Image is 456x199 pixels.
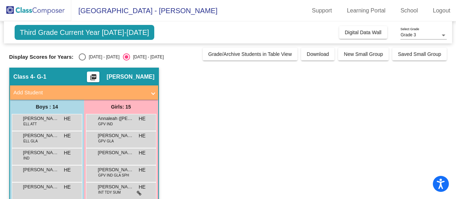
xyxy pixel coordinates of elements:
[98,166,134,173] span: [PERSON_NAME]
[139,149,145,157] span: HE
[23,115,59,122] span: [PERSON_NAME]
[10,100,84,114] div: Boys : 14
[301,48,335,61] button: Download
[10,85,158,100] mat-expansion-panel-header: Add Student
[341,5,392,16] a: Learning Portal
[203,48,298,61] button: Grade/Archive Students in Table View
[64,149,71,157] span: HE
[98,183,134,190] span: [PERSON_NAME]
[398,51,441,57] span: Saved Small Group
[89,74,98,84] mat-icon: picture_as_pdf
[23,149,59,156] span: [PERSON_NAME]
[23,183,59,190] span: [PERSON_NAME]
[306,5,338,16] a: Support
[139,166,145,174] span: HE
[24,138,38,144] span: ELL GLA
[9,54,74,60] span: Display Scores for Years:
[23,166,59,173] span: [PERSON_NAME]
[130,54,164,60] div: [DATE] - [DATE]
[139,132,145,140] span: HE
[98,149,134,156] span: [PERSON_NAME]
[98,132,134,139] span: [PERSON_NAME]
[344,51,383,57] span: New Small Group
[427,5,456,16] a: Logout
[139,183,145,191] span: HE
[98,138,114,144] span: GPV GLA
[98,121,113,127] span: GPV IND
[345,30,382,35] span: Digital Data Wall
[24,156,30,161] span: IND
[64,132,71,140] span: HE
[339,26,387,39] button: Digital Data Wall
[98,173,129,178] span: GPV IND GLA SPH
[139,115,145,122] span: HE
[338,48,389,61] button: New Small Group
[307,51,329,57] span: Download
[71,5,217,16] span: [GEOGRAPHIC_DATA] - [PERSON_NAME]
[98,115,134,122] span: Annaleah ([PERSON_NAME]) [PERSON_NAME]
[392,48,447,61] button: Saved Small Group
[15,25,155,40] span: Third Grade Current Year [DATE]-[DATE]
[86,54,119,60] div: [DATE] - [DATE]
[98,190,121,195] span: INT TDY SUM
[208,51,292,57] span: Grade/Archive Students in Table View
[400,32,416,37] span: Grade 3
[14,73,33,80] span: Class 4
[87,72,99,82] button: Print Students Details
[33,73,46,80] span: - G-1
[64,115,71,122] span: HE
[79,53,164,61] mat-radio-group: Select an option
[64,166,71,174] span: HE
[395,5,424,16] a: School
[64,183,71,191] span: HE
[84,100,158,114] div: Girls: 15
[23,132,59,139] span: [PERSON_NAME] [PERSON_NAME]
[14,89,146,97] mat-panel-title: Add Student
[107,73,154,80] span: [PERSON_NAME]
[24,121,37,127] span: ELL ATT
